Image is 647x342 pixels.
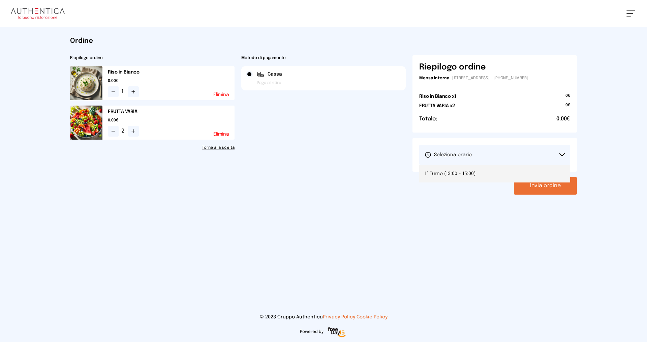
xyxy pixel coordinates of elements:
[300,329,323,335] span: Powered by
[357,315,388,319] a: Cookie Policy
[425,170,475,177] span: 1° Turno (13:00 - 15:00)
[326,326,347,339] img: logo-freeday.3e08031.png
[425,151,472,158] span: Seleziona orario
[419,145,570,165] button: Seleziona orario
[11,314,636,320] p: © 2023 Gruppo Authentica
[514,177,577,195] button: Invia ordine
[323,315,355,319] a: Privacy Policy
